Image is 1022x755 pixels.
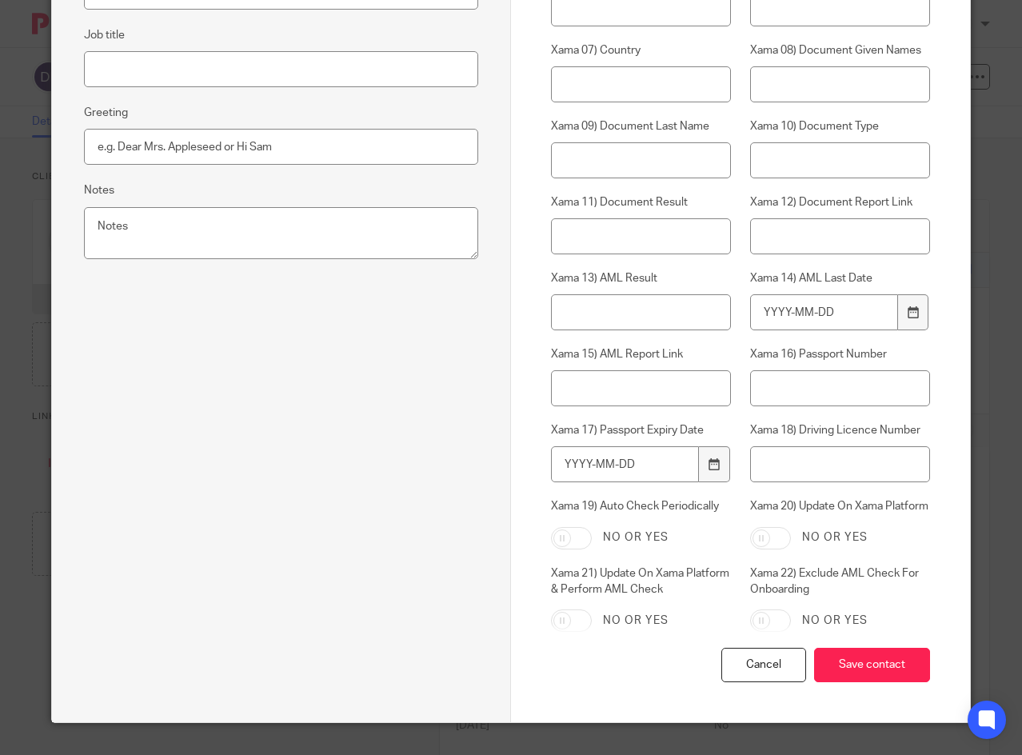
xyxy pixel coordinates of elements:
[551,565,731,598] label: Xama 21) Update On Xama Platform & Perform AML Check
[814,648,930,682] input: Save contact
[750,565,930,598] label: Xama 22) Exclude AML Check For Onboarding
[750,498,930,514] label: Xama 20) Update On Xama Platform
[84,129,478,165] input: e.g. Dear Mrs. Appleseed or Hi Sam
[84,182,114,198] label: Notes
[551,446,699,482] input: YYYY-MM-DD
[603,613,669,629] label: No or yes
[750,270,930,286] label: Xama 14) AML Last Date
[551,42,731,58] label: Xama 07) Country
[84,105,128,121] label: Greeting
[802,529,868,545] label: No or yes
[551,422,731,438] label: Xama 17) Passport Expiry Date
[551,498,731,514] label: Xama 19) Auto Check Periodically
[750,42,930,58] label: Xama 08) Document Given Names
[551,118,731,134] label: Xama 09) Document Last Name
[551,346,731,362] label: Xama 15) AML Report Link
[750,118,930,134] label: Xama 10) Document Type
[750,194,930,210] label: Xama 12) Document Report Link
[84,27,125,43] label: Job title
[603,529,669,545] label: No or yes
[750,294,898,330] input: YYYY-MM-DD
[551,194,731,210] label: Xama 11) Document Result
[551,270,731,286] label: Xama 13) AML Result
[802,613,868,629] label: No or yes
[721,648,806,682] div: Cancel
[750,346,930,362] label: Xama 16) Passport Number
[750,422,930,438] label: Xama 18) Driving Licence Number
